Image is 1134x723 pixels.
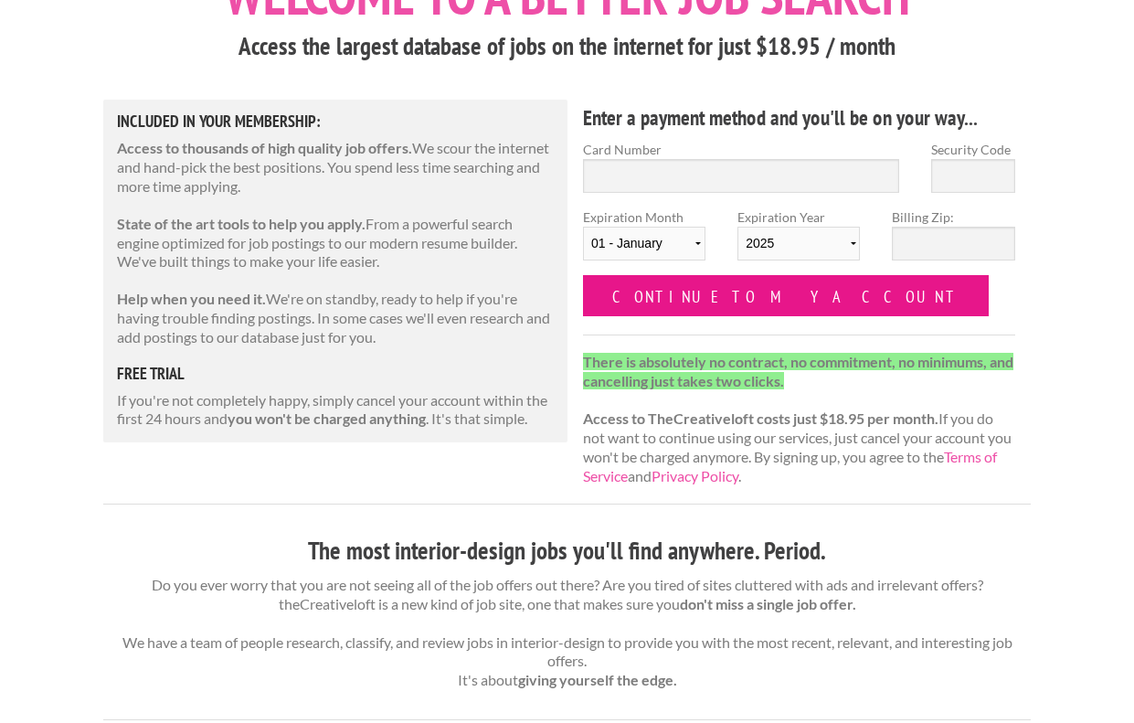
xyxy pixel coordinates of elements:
[117,391,554,430] p: If you're not completely happy, simply cancel your account within the first 24 hours and . It's t...
[737,227,860,260] select: Expiration Year
[680,595,856,612] strong: don't miss a single job offer.
[583,140,899,159] label: Card Number
[103,534,1031,569] h3: The most interior-design jobs you'll find anywhere. Period.
[103,29,1031,64] h3: Access the largest database of jobs on the internet for just $18.95 / month
[117,290,266,307] strong: Help when you need it.
[892,207,1014,227] label: Billing Zip:
[583,275,989,316] input: Continue to my account
[518,671,677,688] strong: giving yourself the edge.
[117,139,412,156] strong: Access to thousands of high quality job offers.
[117,290,554,346] p: We're on standby, ready to help if you're having trouble finding postings. In some cases we'll ev...
[228,409,426,427] strong: you won't be charged anything
[583,448,997,484] a: Terms of Service
[117,113,554,130] h5: Included in Your Membership:
[931,140,1015,159] label: Security Code
[583,353,1013,389] strong: There is absolutely no contract, no commitment, no minimums, and cancelling just takes two clicks.
[117,366,554,382] h5: free trial
[117,215,554,271] p: From a powerful search engine optimized for job postings to our modern resume builder. We've buil...
[583,409,938,427] strong: Access to TheCreativeloft costs just $18.95 per month.
[583,353,1015,486] p: If you do not want to continue using our services, just cancel your account you won't be charged ...
[103,576,1031,690] p: Do you ever worry that you are not seeing all of the job offers out there? Are you tired of sites...
[583,207,705,275] label: Expiration Month
[117,215,366,232] strong: State of the art tools to help you apply.
[652,467,738,484] a: Privacy Policy
[737,207,860,275] label: Expiration Year
[583,103,1015,133] h4: Enter a payment method and you'll be on your way...
[117,139,554,196] p: We scour the internet and hand-pick the best positions. You spend less time searching and more ti...
[583,227,705,260] select: Expiration Month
